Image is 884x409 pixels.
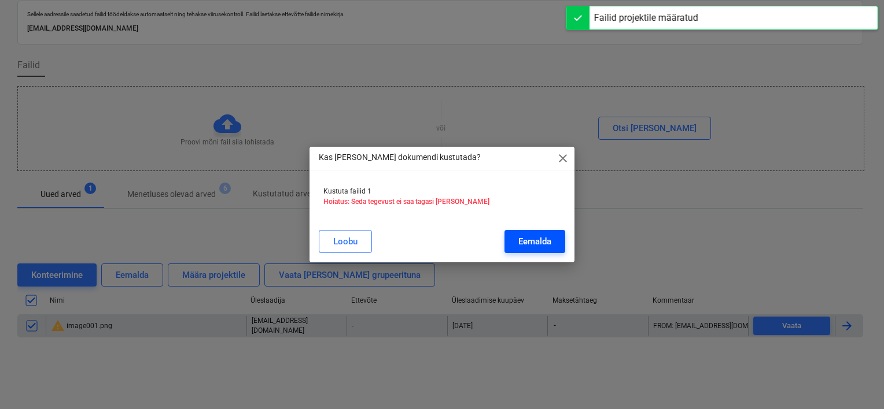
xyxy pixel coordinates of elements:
[319,230,372,253] button: Loobu
[504,230,565,253] button: Eemalda
[319,151,481,163] p: Kas [PERSON_NAME] dokumendi kustutada?
[323,187,561,196] p: Kustuta failid 1
[323,197,561,207] p: Hoiatus: Seda tegevust ei saa tagasi [PERSON_NAME]
[556,151,570,165] span: close
[594,11,698,25] div: Failid projektile määratud
[333,234,358,249] div: Loobu
[826,354,884,409] iframe: Chat Widget
[518,234,551,249] div: Eemalda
